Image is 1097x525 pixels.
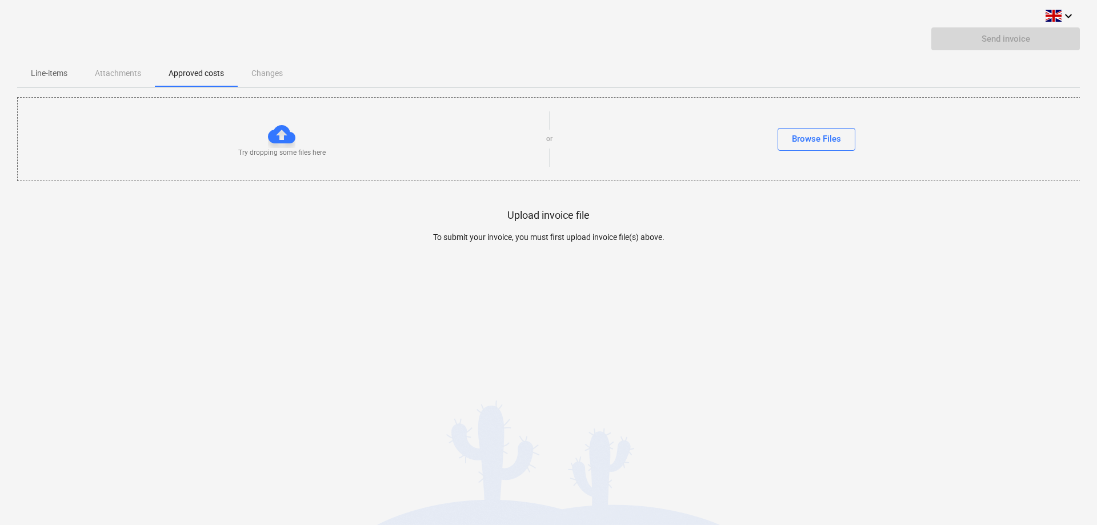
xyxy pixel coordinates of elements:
[31,67,67,79] p: Line-items
[546,134,552,144] p: or
[507,209,590,222] p: Upload invoice file
[283,231,814,243] p: To submit your invoice, you must first upload invoice file(s) above.
[238,148,326,158] p: Try dropping some files here
[17,97,1081,181] div: Try dropping some files hereorBrowse Files
[778,128,855,151] button: Browse Files
[792,131,841,146] div: Browse Files
[1062,9,1075,23] i: keyboard_arrow_down
[169,67,224,79] p: Approved costs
